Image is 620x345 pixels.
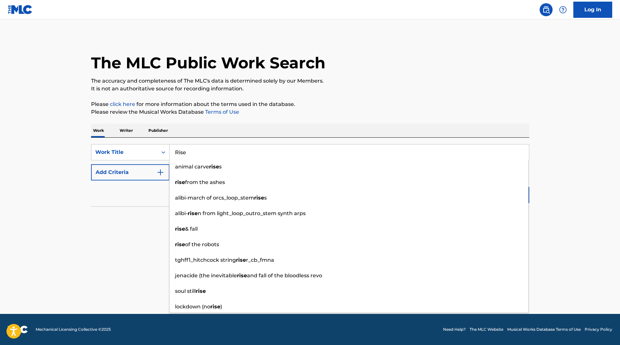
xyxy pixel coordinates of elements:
[175,304,210,310] span: lockdown (no
[185,241,219,247] span: of the robots
[157,168,164,176] img: 9d2ae6d4665cec9f34b9.svg
[91,77,529,85] p: The accuracy and completeness of The MLC's data is determined solely by our Members.
[209,164,219,170] strong: rise
[175,241,185,247] strong: rise
[91,100,529,108] p: Please for more information about the terms used in the database.
[470,327,503,332] a: The MLC Website
[443,327,466,332] a: Need Help?
[146,124,170,137] p: Publisher
[91,164,170,180] button: Add Criteria
[185,226,198,232] span: & fall
[91,144,529,206] form: Search Form
[175,195,254,201] span: alibi-march of orcs_loop_stem
[237,272,247,279] strong: rise
[254,195,264,201] strong: rise
[91,108,529,116] p: Please review the Musical Works Database
[8,326,28,333] img: logo
[219,164,222,170] span: s
[175,288,196,294] span: soul still
[542,6,550,14] img: search
[188,210,198,216] strong: rise
[91,53,325,73] h1: The MLC Public Work Search
[198,210,306,216] span: n from light_loop_outro_stem synth arps
[175,226,185,232] strong: rise
[573,2,612,18] a: Log In
[110,101,135,107] a: click here
[95,148,154,156] div: Work Title
[118,124,135,137] p: Writer
[175,179,185,185] strong: rise
[247,272,322,279] span: and fall of the bloodless revo
[185,179,225,185] span: from the ashes
[264,195,267,201] span: s
[204,109,239,115] a: Terms of Use
[507,327,581,332] a: Musical Works Database Terms of Use
[8,5,33,14] img: MLC Logo
[91,85,529,93] p: It is not an authoritative source for recording information.
[36,327,111,332] span: Mechanical Licensing Collective © 2025
[175,257,236,263] span: tghff1_hitchcock string
[246,257,274,263] span: r_cb_fmna
[175,164,209,170] span: animal carve
[91,124,106,137] p: Work
[175,272,237,279] span: jenacide (the inevitable
[236,257,246,263] strong: rise
[585,327,612,332] a: Privacy Policy
[540,3,553,16] a: Public Search
[175,210,188,216] span: alibi-
[210,304,220,310] strong: rise
[220,304,222,310] span: )
[559,6,567,14] img: help
[556,3,569,16] div: Help
[196,288,206,294] strong: rise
